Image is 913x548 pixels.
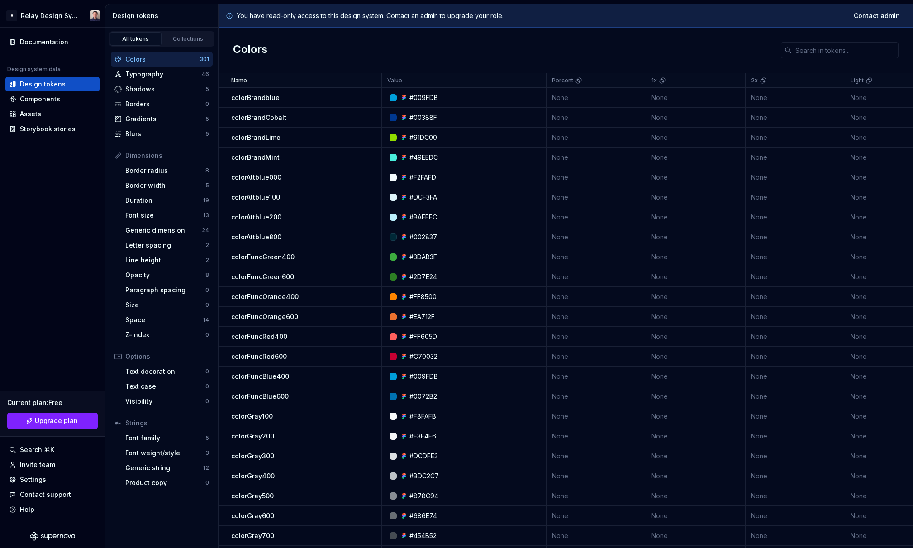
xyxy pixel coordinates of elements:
[646,108,746,128] td: None
[125,70,202,79] div: Typography
[205,331,209,338] div: 0
[205,86,209,93] div: 5
[547,167,646,187] td: None
[646,426,746,446] td: None
[547,267,646,287] td: None
[231,412,273,421] p: colorGray100
[205,167,209,174] div: 8
[125,367,205,376] div: Text decoration
[125,286,205,295] div: Paragraph spacing
[547,128,646,148] td: None
[30,532,75,541] a: Supernova Logo
[547,466,646,486] td: None
[231,133,281,142] p: colorBrandLime
[122,476,213,490] a: Product copy0
[646,526,746,546] td: None
[20,124,76,133] div: Storybook stories
[547,307,646,327] td: None
[125,55,200,64] div: Colors
[651,77,657,84] p: 1x
[122,268,213,282] a: Opacity8
[746,506,845,526] td: None
[122,298,213,312] a: Size0
[792,42,899,58] input: Search in tokens...
[746,526,845,546] td: None
[409,292,437,301] div: #FF8500
[746,287,845,307] td: None
[122,431,213,445] a: Font family5
[20,490,71,499] div: Contact support
[409,531,437,540] div: #454B52
[751,77,758,84] p: 2x
[5,92,100,106] a: Components
[409,193,437,202] div: #DCF3FA
[231,491,274,500] p: colorGray500
[746,426,845,446] td: None
[746,486,845,506] td: None
[111,67,213,81] a: Typography46
[113,11,214,20] div: Design tokens
[231,472,275,481] p: colorGray400
[21,11,79,20] div: Relay Design System
[646,207,746,227] td: None
[205,383,209,390] div: 0
[231,153,280,162] p: colorBrandMint
[409,93,438,102] div: #009FDB
[125,256,205,265] div: Line height
[547,108,646,128] td: None
[646,466,746,486] td: None
[231,113,286,122] p: colorBrandCobalt
[20,110,41,119] div: Assets
[20,38,68,47] div: Documentation
[125,300,205,310] div: Size
[231,193,280,202] p: colorAttblue100
[231,372,289,381] p: colorFuncBlue400
[547,187,646,207] td: None
[646,167,746,187] td: None
[231,253,295,262] p: colorFuncGreen400
[203,316,209,324] div: 14
[646,367,746,386] td: None
[125,241,205,250] div: Letter spacing
[409,233,437,242] div: #002837
[646,128,746,148] td: None
[122,379,213,394] a: Text case0
[746,148,845,167] td: None
[646,187,746,207] td: None
[409,173,436,182] div: #F2FAFD
[200,56,209,63] div: 301
[231,213,281,222] p: colorAttblue200
[20,460,55,469] div: Invite team
[205,130,209,138] div: 5
[547,426,646,446] td: None
[409,153,438,162] div: #49EEDC
[111,112,213,126] a: Gradients5
[122,223,213,238] a: Generic dimension24
[205,398,209,405] div: 0
[547,247,646,267] td: None
[20,80,66,89] div: Design tokens
[231,233,281,242] p: colorAttblue800
[202,227,209,234] div: 24
[646,506,746,526] td: None
[205,115,209,123] div: 5
[205,479,209,486] div: 0
[20,445,54,454] div: Search ⌘K
[848,8,906,24] a: Contact admin
[237,11,504,20] p: You have read-only access to this design system. Contact an admin to upgrade your role.
[125,100,205,109] div: Borders
[20,95,60,104] div: Components
[203,197,209,204] div: 19
[646,386,746,406] td: None
[5,502,100,517] button: Help
[547,207,646,227] td: None
[5,77,100,91] a: Design tokens
[746,406,845,426] td: None
[111,52,213,67] a: Colors301
[125,114,205,124] div: Gradients
[409,452,438,461] div: #DCDFE3
[547,327,646,347] td: None
[854,11,900,20] span: Contact admin
[7,66,61,73] div: Design system data
[547,406,646,426] td: None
